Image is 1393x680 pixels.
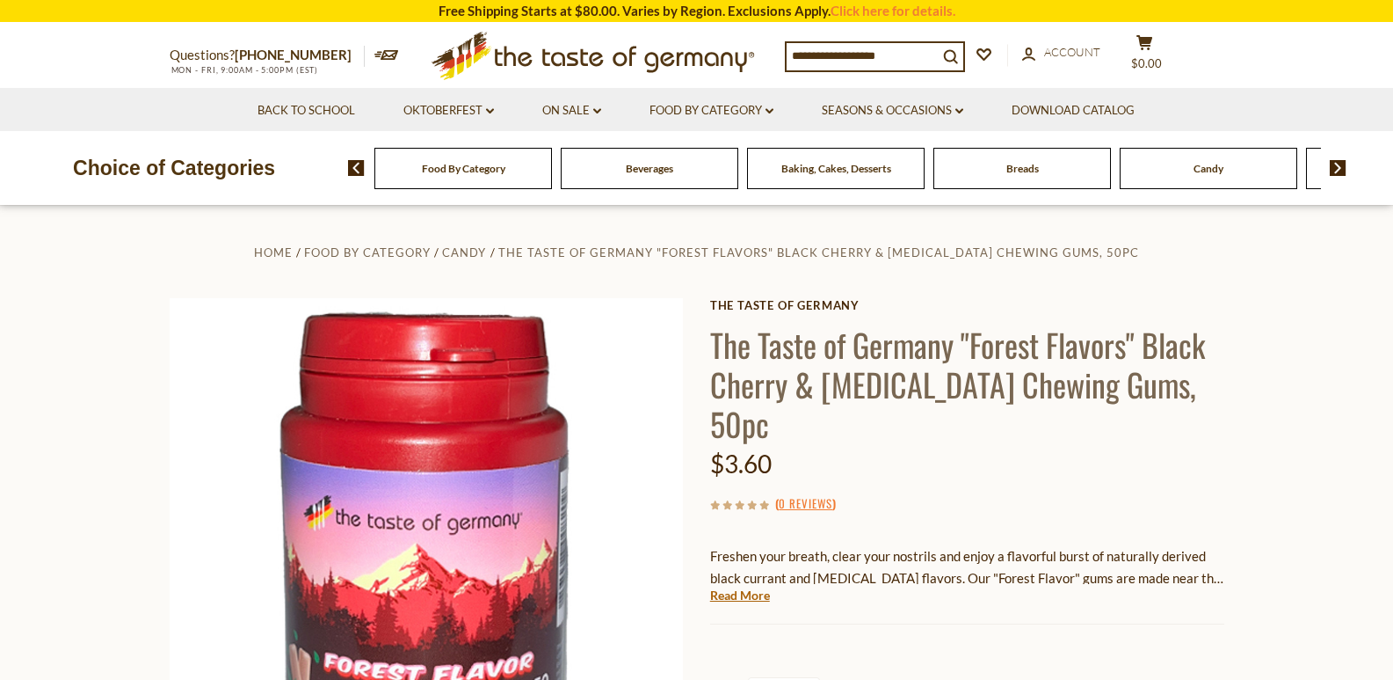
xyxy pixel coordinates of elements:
a: Read More [710,587,770,604]
img: next arrow [1330,160,1346,176]
a: The Taste of Germany "Forest Flavors" Black Cherry & [MEDICAL_DATA] Chewing Gums, 50pc [498,245,1139,260]
a: Food By Category [422,162,505,175]
a: Account [1022,43,1100,62]
a: Breads [1006,162,1039,175]
span: $3.60 [710,449,772,479]
a: On Sale [542,101,601,121]
a: Home [254,245,293,260]
a: Oktoberfest [403,101,494,121]
a: Beverages [626,162,673,175]
a: Back to School [258,101,355,121]
p: Questions? [170,44,365,67]
a: Food By Category [649,101,773,121]
a: Food By Category [304,245,431,260]
a: 0 Reviews [779,494,832,514]
span: ( ) [775,494,836,512]
a: Baking, Cakes, Desserts [781,162,891,175]
p: Freshen your breath, clear your nostrils and enjoy a flavorful burst of naturally derived black c... [710,545,1224,589]
span: $0.00 [1131,56,1162,70]
span: Account [1044,45,1100,59]
a: Candy [1193,162,1223,175]
a: The Taste of Germany [710,298,1224,312]
h1: The Taste of Germany "Forest Flavors" Black Cherry & [MEDICAL_DATA] Chewing Gums, 50pc [710,325,1224,443]
a: Download Catalog [1012,101,1135,121]
img: previous arrow [348,160,365,176]
a: [PHONE_NUMBER] [235,47,352,62]
a: Candy [442,245,486,260]
a: Click here for details. [831,3,955,18]
span: MON - FRI, 9:00AM - 5:00PM (EST) [170,65,319,75]
a: Seasons & Occasions [822,101,963,121]
button: $0.00 [1119,34,1172,78]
